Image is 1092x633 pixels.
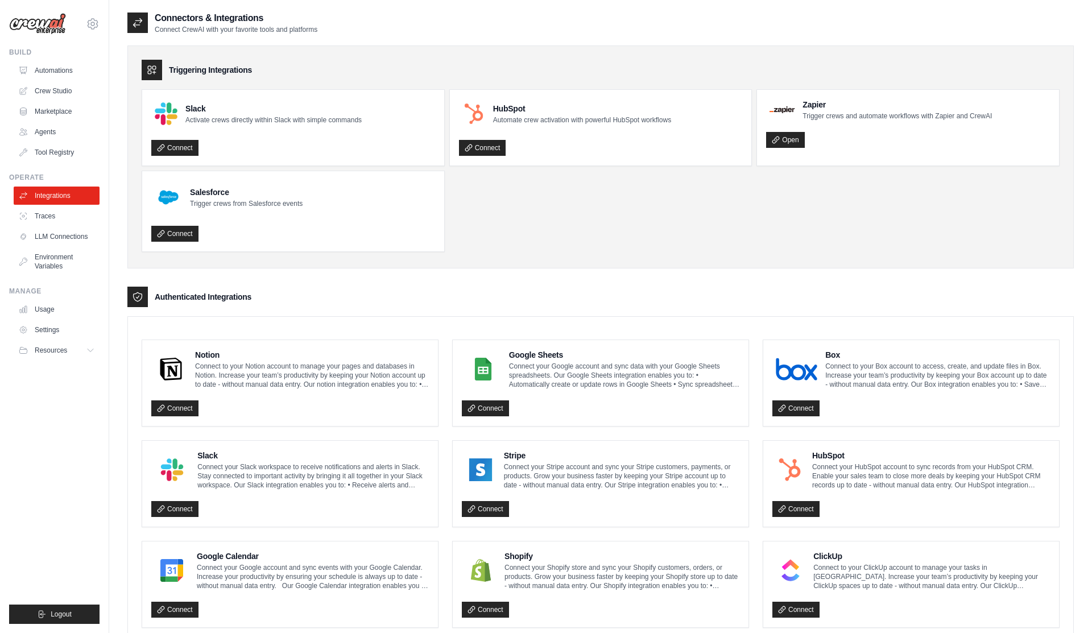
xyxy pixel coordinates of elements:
img: HubSpot Logo [776,458,804,481]
a: Connect [151,140,198,156]
img: ClickUp Logo [776,559,805,582]
a: Open [766,132,804,148]
a: Connect [772,501,820,517]
a: Connect [151,501,198,517]
h3: Authenticated Integrations [155,291,251,303]
h4: Salesforce [190,187,303,198]
a: Agents [14,123,100,141]
div: Build [9,48,100,57]
a: Usage [14,300,100,318]
a: Environment Variables [14,248,100,275]
h4: Stripe [504,450,739,461]
img: Google Sheets Logo [465,358,501,380]
h4: ClickUp [813,551,1050,562]
a: Connect [772,602,820,618]
img: Logo [9,13,66,35]
a: Tool Registry [14,143,100,162]
p: Connect your HubSpot account to sync records from your HubSpot CRM. Enable your sales team to clo... [812,462,1050,490]
h4: Shopify [504,551,739,562]
img: Google Calendar Logo [155,559,189,582]
h4: Slack [197,450,429,461]
a: Connect [462,602,509,618]
a: LLM Connections [14,227,100,246]
img: Slack Logo [155,102,177,125]
div: Manage [9,287,100,296]
img: Salesforce Logo [155,184,182,211]
img: Notion Logo [155,358,187,380]
a: Connect [151,226,198,242]
img: Zapier Logo [770,106,795,113]
h3: Triggering Integrations [169,64,252,76]
h4: Google Sheets [509,349,739,361]
p: Connect to your Notion account to manage your pages and databases in Notion. Increase your team’s... [195,362,429,389]
a: Connect [772,400,820,416]
span: Logout [51,610,72,619]
p: Connect to your ClickUp account to manage your tasks in [GEOGRAPHIC_DATA]. Increase your team’s p... [813,563,1050,590]
img: Shopify Logo [465,559,497,582]
h4: HubSpot [493,103,671,114]
button: Resources [14,341,100,359]
p: Connect your Shopify store and sync your Shopify customers, orders, or products. Grow your busine... [504,563,739,590]
p: Connect CrewAI with your favorite tools and platforms [155,25,317,34]
div: Operate [9,173,100,182]
a: Connect [462,400,509,416]
p: Trigger crews from Salesforce events [190,199,303,208]
a: Marketplace [14,102,100,121]
p: Connect your Slack workspace to receive notifications and alerts in Slack. Stay connected to impo... [197,462,429,490]
img: Stripe Logo [465,458,496,481]
a: Automations [14,61,100,80]
span: Resources [35,346,67,355]
a: Connect [459,140,506,156]
p: Connect your Stripe account and sync your Stripe customers, payments, or products. Grow your busi... [504,462,739,490]
a: Integrations [14,187,100,205]
a: Settings [14,321,100,339]
p: Connect your Google account and sync data with your Google Sheets spreadsheets. Our Google Sheets... [509,362,739,389]
p: Connect to your Box account to access, create, and update files in Box. Increase your team’s prod... [825,362,1050,389]
h4: Slack [185,103,362,114]
img: Slack Logo [155,458,189,481]
img: HubSpot Logo [462,102,485,125]
p: Trigger crews and automate workflows with Zapier and CrewAI [803,111,992,121]
button: Logout [9,605,100,624]
a: Connect [151,400,198,416]
a: Traces [14,207,100,225]
a: Connect [151,602,198,618]
p: Automate crew activation with powerful HubSpot workflows [493,115,671,125]
h4: Zapier [803,99,992,110]
p: Activate crews directly within Slack with simple commands [185,115,362,125]
a: Connect [462,501,509,517]
img: Box Logo [776,358,817,380]
h4: HubSpot [812,450,1050,461]
h4: Google Calendar [197,551,429,562]
a: Crew Studio [14,82,100,100]
h2: Connectors & Integrations [155,11,317,25]
p: Connect your Google account and sync events with your Google Calendar. Increase your productivity... [197,563,429,590]
h4: Box [825,349,1050,361]
h4: Notion [195,349,429,361]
